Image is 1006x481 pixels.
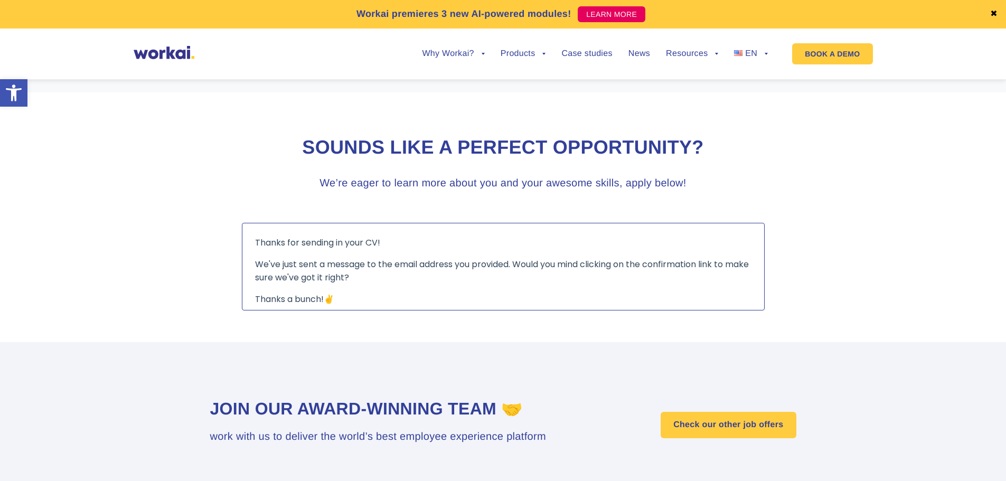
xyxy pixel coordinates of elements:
a: News [628,50,650,58]
iframe: Form 0 [255,236,751,306]
a: Products [501,50,546,58]
a: Why Workai? [422,50,484,58]
a: Check our other job offers [661,412,796,438]
a: Resources [666,50,718,58]
a: BOOK A DEMO [792,43,872,64]
h2: Join our award-winning team 🤝 [210,398,546,420]
p: Workai premieres 3 new AI-powered modules! [356,7,571,21]
a: ✖ [990,10,998,18]
a: Case studies [561,50,612,58]
h3: work with us to deliver the world’s best employee experience platform [210,429,546,445]
a: LEARN MORE [578,6,645,22]
h3: We’re eager to learn more about you and your awesome skills, apply below! [305,175,701,191]
h2: Sounds like a perfect opportunity? [210,135,796,161]
span: EN [745,49,757,58]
